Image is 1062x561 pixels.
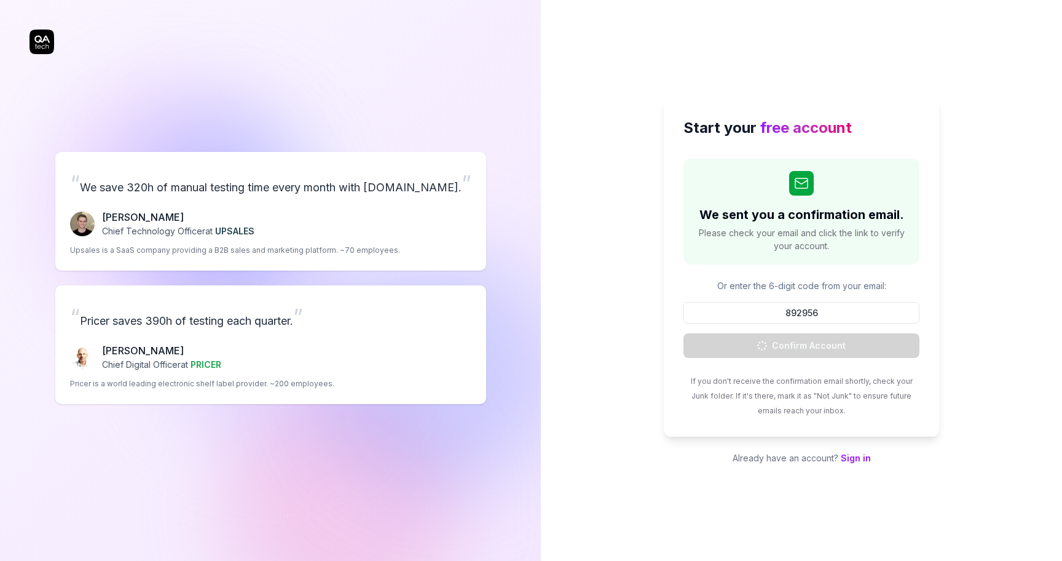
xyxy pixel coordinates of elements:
[462,170,471,197] span: ”
[102,225,254,237] p: Chief Technology Officer at
[683,279,919,292] p: Or enter the 6-digit code from your email:
[215,226,254,236] span: UPSALES
[683,117,919,139] h2: Start your
[102,343,221,358] p: [PERSON_NAME]
[70,303,80,330] span: “
[664,452,939,464] p: Already have an account?
[70,167,471,200] p: We save 320h of manual testing time every month with [DOMAIN_NAME].
[70,212,95,236] img: Fredrik Seidl
[70,378,334,389] p: Pricer is a world leading electronic shelf label provider. ~200 employees.
[760,119,852,137] span: free account
[683,333,919,358] button: Confirm Account
[696,226,907,252] span: Please check your email and click the link to verify your account.
[70,345,95,370] img: Chris Chalkitis
[293,303,303,330] span: ”
[191,359,221,370] span: PRICER
[70,300,471,333] p: Pricer saves 390h of testing each quarter.
[691,376,913,415] span: If you don't receive the confirmation email shortly, check your Junk folder. If it's there, mark ...
[55,152,486,271] a: “We save 320h of manual testing time every month with [DOMAIN_NAME].”Fredrik Seidl[PERSON_NAME]Ch...
[70,245,400,256] p: Upsales is a SaaS company providing a B2B sales and marketing platform. ~70 employees.
[102,358,221,371] p: Chief Digital Officer at
[55,285,486,404] a: “Pricer saves 390h of testing each quarter.”Chris Chalkitis[PERSON_NAME]Chief Digital Officerat P...
[70,170,80,197] span: “
[699,205,904,224] h2: We sent you a confirmation email.
[102,210,254,225] p: [PERSON_NAME]
[841,453,871,463] a: Sign in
